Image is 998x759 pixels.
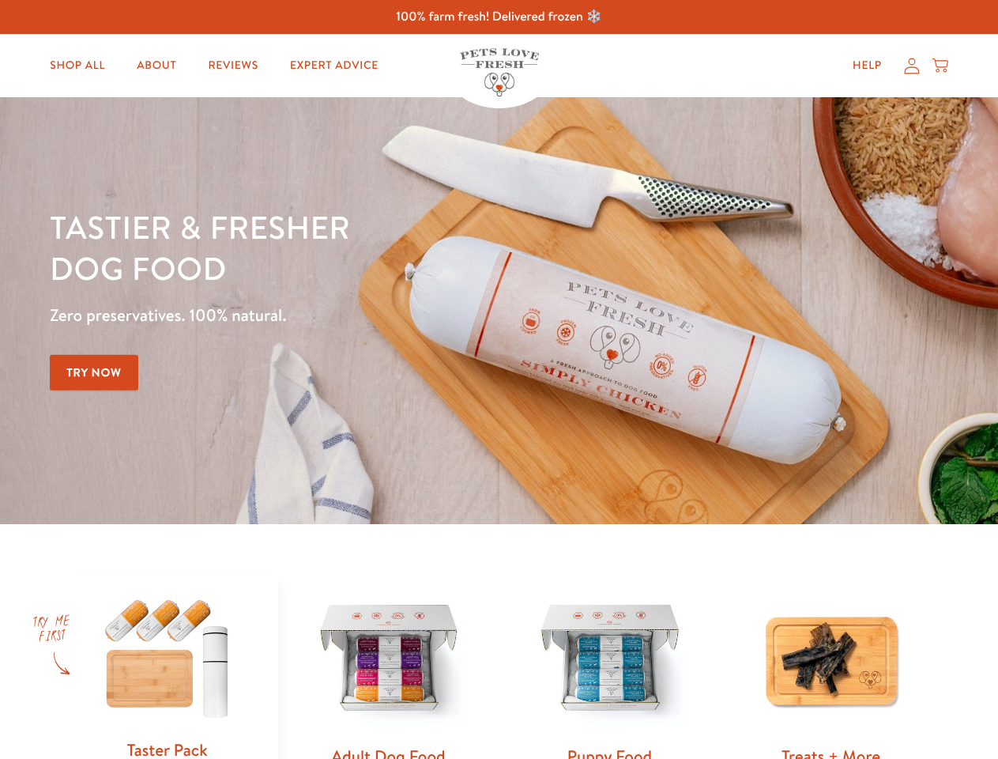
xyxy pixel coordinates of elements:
a: Help [840,50,894,81]
a: About [124,50,189,81]
h1: Tastier & fresher dog food [50,206,649,289]
a: Expert Advice [277,50,391,81]
a: Try Now [50,355,138,391]
img: Pets Love Fresh [460,48,539,96]
a: Shop All [37,50,118,81]
a: Reviews [195,50,270,81]
p: Zero preservatives. 100% natural. [50,301,649,330]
